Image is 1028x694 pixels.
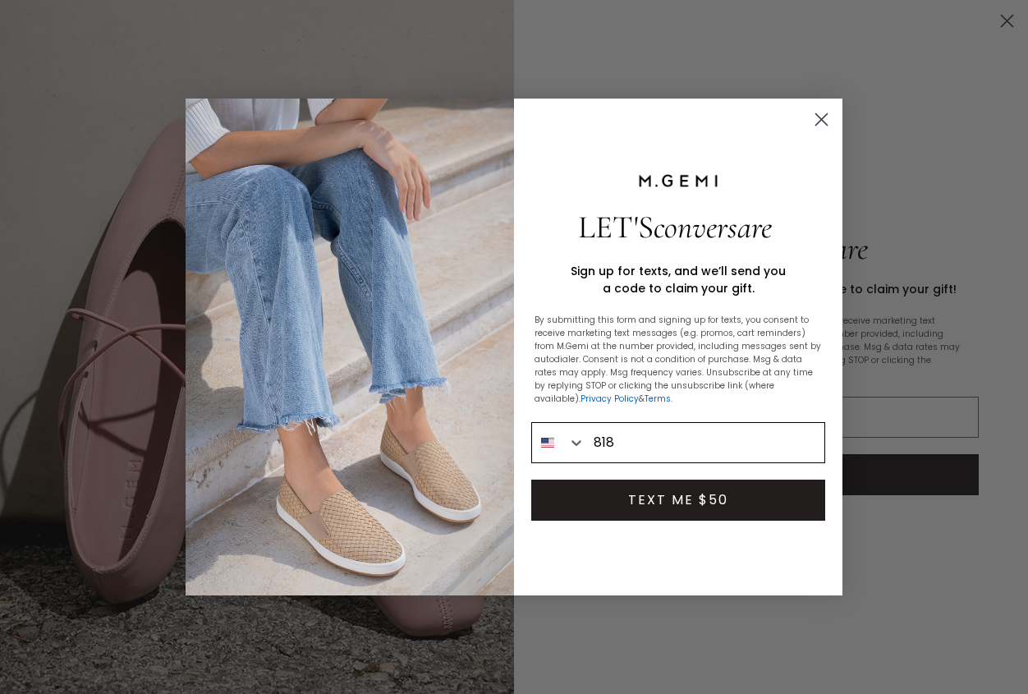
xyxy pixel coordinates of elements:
[585,423,824,462] input: Phone Number
[807,105,836,134] button: Close dialog
[532,423,585,462] button: Search Countries
[654,208,772,246] span: conversare
[603,280,755,296] span: a code to claim your gift.
[535,314,822,406] p: By submitting this form and signing up for texts, you consent to receive marketing text messages ...
[531,480,825,521] button: TEXT ME $50
[637,173,719,188] img: M.Gemi
[186,99,514,595] img: M.Gemi
[578,208,772,246] span: LET'S
[571,263,786,279] span: Sign up for texts, and we’ll send you
[581,393,639,405] a: Privacy Policy
[541,436,554,449] img: United States
[645,393,671,405] a: Terms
